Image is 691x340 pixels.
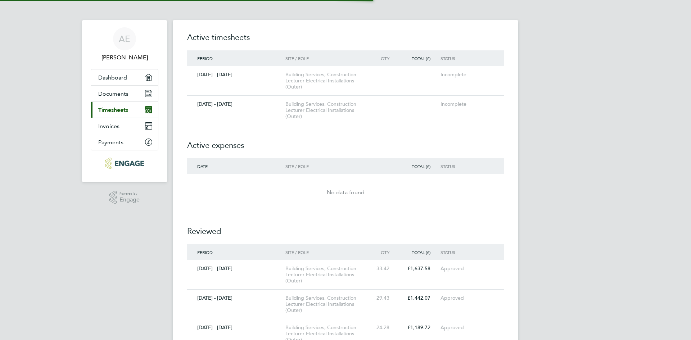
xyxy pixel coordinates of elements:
[441,164,485,169] div: Status
[187,266,285,272] div: [DATE] - [DATE]
[91,69,158,85] a: Dashboard
[368,250,399,255] div: Qty
[285,101,368,119] div: Building Services, Construction Lecturer Electrical Installations (Outer)
[98,106,128,113] span: Timesheets
[187,295,285,301] div: [DATE] - [DATE]
[285,56,368,61] div: Site / Role
[187,164,285,169] div: Date
[197,55,213,61] span: Period
[285,266,368,284] div: Building Services, Construction Lecturer Electrical Installations (Outer)
[98,90,128,97] span: Documents
[399,295,441,301] div: £1,442.07
[91,134,158,150] a: Payments
[399,56,441,61] div: Total (£)
[98,123,119,130] span: Invoices
[187,32,504,50] h2: Active timesheets
[441,101,485,107] div: Incomplete
[285,250,368,255] div: Site / Role
[187,66,504,96] a: [DATE] - [DATE]Building Services, Construction Lecturer Electrical Installations (Outer)Incomplete
[187,72,285,78] div: [DATE] - [DATE]
[187,125,504,158] h2: Active expenses
[82,20,167,182] nav: Main navigation
[441,56,485,61] div: Status
[105,158,144,169] img: carbonrecruitment-logo-retina.png
[91,53,158,62] span: Andre Edwards
[368,295,399,301] div: 29.43
[187,211,504,244] h2: Reviewed
[285,72,368,90] div: Building Services, Construction Lecturer Electrical Installations (Outer)
[119,197,140,203] span: Engage
[98,74,127,81] span: Dashboard
[187,260,504,290] a: [DATE] - [DATE]Building Services, Construction Lecturer Electrical Installations (Outer)33.42£1,6...
[399,325,441,331] div: £1,189.72
[441,266,485,272] div: Approved
[119,34,130,44] span: AE
[98,139,123,146] span: Payments
[91,86,158,101] a: Documents
[91,158,158,169] a: Go to home page
[368,56,399,61] div: Qty
[187,96,504,125] a: [DATE] - [DATE]Building Services, Construction Lecturer Electrical Installations (Outer)Incomplete
[399,164,441,169] div: Total (£)
[399,250,441,255] div: Total (£)
[441,295,485,301] div: Approved
[285,164,368,169] div: Site / Role
[187,325,285,331] div: [DATE] - [DATE]
[91,102,158,118] a: Timesheets
[109,191,140,204] a: Powered byEngage
[441,325,485,331] div: Approved
[441,72,485,78] div: Incomplete
[91,27,158,62] a: AE[PERSON_NAME]
[368,325,399,331] div: 24.28
[368,266,399,272] div: 33.42
[119,191,140,197] span: Powered by
[441,250,485,255] div: Status
[285,295,368,313] div: Building Services, Construction Lecturer Electrical Installations (Outer)
[399,266,441,272] div: £1,637.58
[187,290,504,319] a: [DATE] - [DATE]Building Services, Construction Lecturer Electrical Installations (Outer)29.43£1,4...
[91,118,158,134] a: Invoices
[187,101,285,107] div: [DATE] - [DATE]
[197,249,213,255] span: Period
[187,188,504,197] div: No data found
